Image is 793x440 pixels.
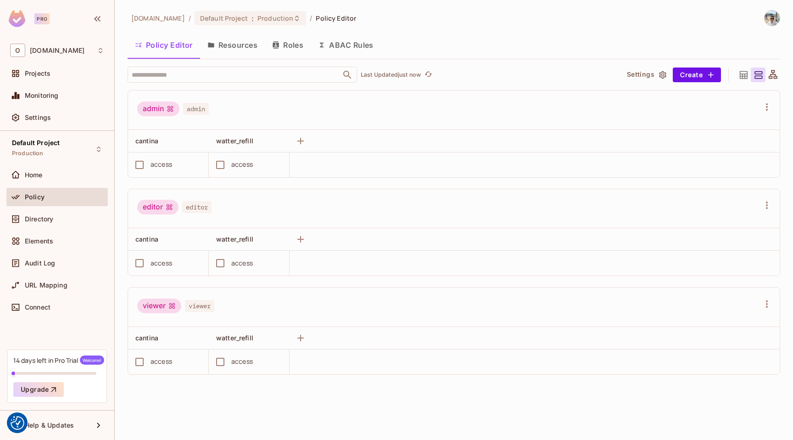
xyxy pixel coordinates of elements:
div: access [231,356,253,367]
span: admin [183,103,209,115]
img: Catalin C [765,11,780,26]
span: watter_refill [216,235,253,243]
li: / [189,14,191,23]
span: O [10,44,25,57]
span: the active workspace [131,14,185,23]
span: watter_refill [216,334,253,342]
span: Policy Editor [316,14,356,23]
p: Last Updated just now [361,71,421,79]
div: admin [137,102,179,116]
button: ABAC Rules [311,34,381,56]
div: access [151,159,172,169]
div: Pro [34,13,50,24]
div: editor [137,200,179,214]
span: Workspace: okapistudio.com [30,47,84,54]
li: / [310,14,312,23]
span: refresh [424,70,432,79]
span: Monitoring [25,92,59,99]
span: URL Mapping [25,282,67,289]
span: Settings [25,114,51,121]
button: Upgrade [13,382,64,397]
span: Default Project [200,14,248,23]
span: Production [257,14,293,23]
button: Policy Editor [128,34,200,56]
img: SReyMgAAAABJRU5ErkJggg== [9,10,25,27]
div: viewer [137,299,181,313]
span: Welcome! [80,355,104,365]
button: Open [341,68,354,81]
span: Audit Log [25,259,55,267]
span: watter_refill [216,137,253,145]
button: refresh [423,69,434,80]
span: Help & Updates [25,422,74,429]
div: access [151,258,172,268]
div: access [151,356,172,367]
span: cantina [135,334,158,342]
img: Revisit consent button [11,416,24,430]
div: 14 days left in Pro Trial [13,355,104,365]
span: Default Project [12,139,60,147]
span: Directory [25,215,53,223]
span: : [251,15,254,22]
span: cantina [135,235,158,243]
span: Projects [25,70,50,77]
span: Policy [25,193,45,201]
button: Create [673,68,721,82]
button: Roles [265,34,311,56]
span: Click to refresh data [421,69,434,80]
div: access [231,258,253,268]
button: Settings [623,68,669,82]
button: Resources [200,34,265,56]
span: cantina [135,137,158,145]
span: Elements [25,237,53,245]
div: access [231,159,253,169]
button: Consent Preferences [11,416,24,430]
span: editor [182,201,212,213]
span: Production [12,150,44,157]
span: Home [25,171,43,179]
span: Connect [25,304,50,311]
span: viewer [185,300,214,312]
